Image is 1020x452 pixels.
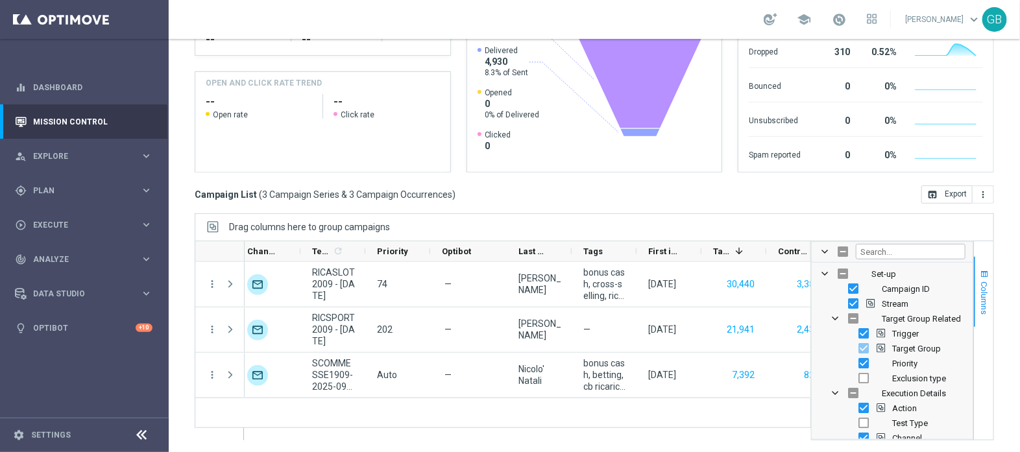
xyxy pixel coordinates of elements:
[13,429,25,441] i: settings
[485,140,511,152] span: 0
[892,403,917,413] span: Action
[33,256,140,263] span: Analyze
[14,151,153,161] button: person_search Explore keyboard_arrow_right
[247,274,268,295] div: Optimail
[206,32,280,47] div: --
[247,320,268,340] div: Optimail
[444,278,452,290] span: —
[749,109,801,130] div: Unsubscribed
[452,189,455,200] span: )
[856,244,965,259] input: Filter Columns Input
[312,246,331,256] span: Templates
[312,357,355,392] span: SCOMMESSE1909-2025-09-19
[648,246,679,256] span: First in Range
[31,431,71,439] a: Settings
[334,94,440,110] h2: --
[14,117,153,127] button: Mission Control
[15,288,140,300] div: Data Studio
[812,431,973,446] div: Channel Column
[892,418,928,428] span: Test Type
[812,341,973,356] div: Target Group Column
[812,281,973,296] div: Campaign ID Column
[213,110,248,120] span: Open rate
[229,222,390,232] span: Drag columns here to group campaigns
[14,82,153,93] div: equalizer Dashboard
[778,246,809,256] span: Control Customers
[14,254,153,265] div: track_changes Analyze keyboard_arrow_right
[892,359,917,368] span: Priority
[892,329,919,339] span: Trigger
[312,312,355,347] span: RICSPORT2009 - 2025-09-20
[140,253,152,265] i: keyboard_arrow_right
[979,281,990,315] span: Columns
[485,98,540,110] span: 0
[33,290,140,298] span: Data Studio
[485,45,529,56] span: Delivered
[731,367,756,383] button: 7,392
[812,311,973,326] div: Target Group Related Column Group
[206,278,218,290] button: more_vert
[882,284,930,294] span: Campaign ID
[866,75,897,95] div: 0%
[136,324,152,332] div: +10
[816,40,850,61] div: 310
[812,356,973,371] div: Priority Column
[749,40,801,61] div: Dropped
[485,56,529,67] span: 4,930
[206,94,312,110] h2: --
[262,189,452,200] span: 3 Campaign Series & 3 Campaign Occurrences
[973,185,994,204] button: more_vert
[444,324,452,335] span: —
[518,272,561,296] div: Martina Troia
[871,269,896,279] span: Set-up
[485,88,540,98] span: Opened
[247,246,278,256] span: Channel
[15,219,140,231] div: Execute
[904,10,982,29] a: [PERSON_NAME]keyboard_arrow_down
[15,70,152,104] div: Dashboard
[882,388,946,398] span: Execution Details
[377,246,408,256] span: Priority
[206,324,218,335] i: more_vert
[442,246,471,256] span: Optibot
[583,246,603,256] span: Tags
[14,185,153,196] div: gps_fixed Plan keyboard_arrow_right
[15,82,27,93] i: equalizer
[206,77,322,89] h4: OPEN AND CLICK RATE TREND
[33,152,140,160] span: Explore
[518,246,550,256] span: Last Modified By
[866,40,897,61] div: 0.52%
[812,326,973,341] div: Trigger Column
[14,289,153,299] button: Data Studio keyboard_arrow_right
[749,75,801,95] div: Bounced
[377,370,397,380] span: Auto
[140,150,152,162] i: keyboard_arrow_right
[15,150,140,162] div: Explore
[795,276,821,292] button: 3,380
[795,322,821,338] button: 2,436
[866,143,897,164] div: 0%
[725,322,756,338] button: 21,941
[518,363,561,387] div: Nicolo' Natali
[247,365,268,386] img: Optimail
[140,219,152,231] i: keyboard_arrow_right
[15,185,27,196] i: gps_fixed
[206,369,218,381] i: more_vert
[725,276,756,292] button: 30,440
[15,254,140,265] div: Analyze
[749,143,801,164] div: Spam reported
[921,185,973,204] button: open_in_browser Export
[33,104,152,139] a: Mission Control
[648,324,676,335] div: 20 Sep 2025, Saturday
[15,104,152,139] div: Mission Control
[892,344,941,353] span: Target Group
[812,416,973,431] div: Test Type Column
[583,324,590,335] span: —
[816,75,850,95] div: 0
[444,369,452,381] span: —
[33,311,136,345] a: Optibot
